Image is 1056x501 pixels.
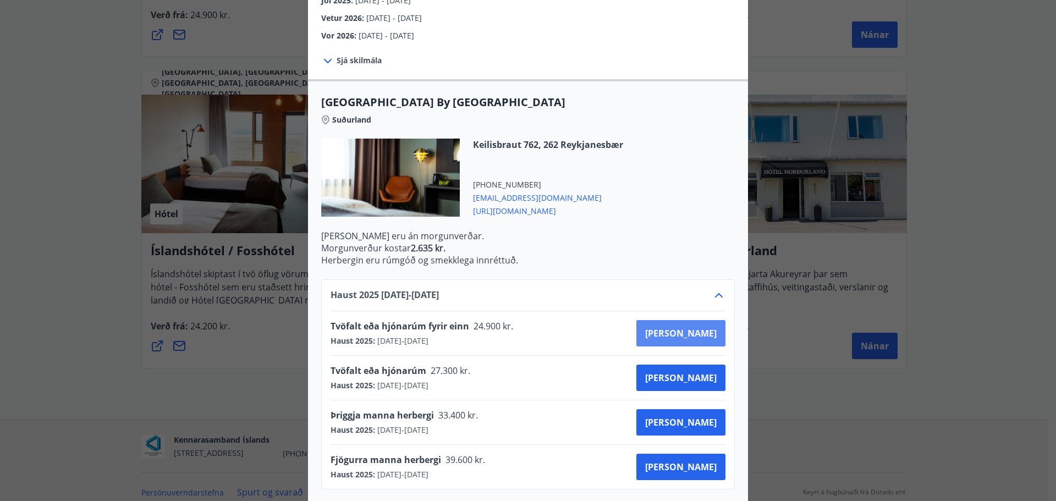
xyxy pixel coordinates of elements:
[332,114,371,125] span: Suðurland
[411,242,446,254] strong: 2.635 kr.
[321,254,735,266] p: Herbergin eru rúmgóð og smekklega innréttuð.
[473,179,623,190] span: [PHONE_NUMBER]
[366,13,422,23] span: [DATE] - [DATE]
[321,30,359,41] span: Vor 2026 :
[337,55,382,66] span: Sjá skilmála
[473,139,623,151] span: Keilisbraut 762, 262 Reykjanesbær
[321,13,366,23] span: Vetur 2026 :
[473,190,623,203] span: [EMAIL_ADDRESS][DOMAIN_NAME]
[359,30,414,41] span: [DATE] - [DATE]
[321,95,735,110] span: [GEOGRAPHIC_DATA] By [GEOGRAPHIC_DATA]
[321,230,735,242] p: [PERSON_NAME] eru án morgunverðar.
[321,242,735,254] p: Morgunverður kostar
[473,203,623,217] span: [URL][DOMAIN_NAME]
